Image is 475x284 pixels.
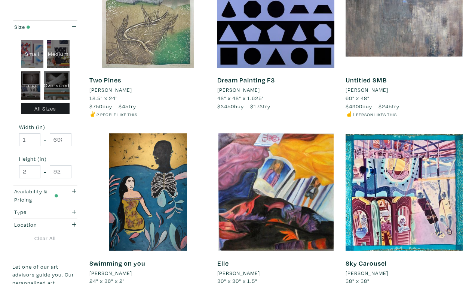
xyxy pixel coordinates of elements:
[89,86,206,94] a: [PERSON_NAME]
[19,156,71,161] small: Height (in)
[89,86,132,94] li: [PERSON_NAME]
[21,103,70,115] div: All Sizes
[89,259,145,268] a: Swimming on you
[217,86,260,94] li: [PERSON_NAME]
[346,103,362,110] span: $4900
[47,40,70,68] div: Medium
[250,103,263,110] span: $173
[353,112,397,117] small: 1 person likes this
[14,208,58,216] div: Type
[44,71,70,100] div: Oversized
[89,103,102,110] span: $750
[379,103,392,110] span: $245
[346,86,388,94] li: [PERSON_NAME]
[14,187,58,203] div: Availability & Pricing
[346,259,387,268] a: Sky Carousel
[346,76,387,84] a: Untitled SMB
[346,86,463,94] a: [PERSON_NAME]
[217,94,264,102] span: 48" x 48" x 1.625"
[346,269,463,277] a: [PERSON_NAME]
[119,103,129,110] span: $45
[21,40,44,68] div: Small
[14,221,58,229] div: Location
[12,206,78,218] button: Type
[19,124,71,130] small: Width (in)
[217,269,260,277] li: [PERSON_NAME]
[12,218,78,231] button: Location
[96,112,137,117] small: 2 people like this
[44,135,46,145] span: -
[89,103,136,110] span: buy — try
[346,269,388,277] li: [PERSON_NAME]
[89,94,118,102] span: 18.5" x 24"
[217,86,334,94] a: [PERSON_NAME]
[89,269,206,277] a: [PERSON_NAME]
[217,76,275,84] a: Dream Painting F3
[346,94,370,102] span: 60" x 48"
[21,71,41,100] div: Large
[217,103,270,110] span: buy — try
[12,21,78,33] button: Size
[14,23,58,31] div: Size
[89,269,132,277] li: [PERSON_NAME]
[217,259,229,268] a: Elle
[89,76,121,84] a: Two Pines
[217,103,234,110] span: $3450
[12,185,78,206] button: Availability & Pricing
[12,234,78,242] a: Clear All
[217,269,334,277] a: [PERSON_NAME]
[44,167,46,177] span: -
[346,110,463,118] li: ☝️
[89,110,206,118] li: ✌️
[346,103,399,110] span: buy — try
